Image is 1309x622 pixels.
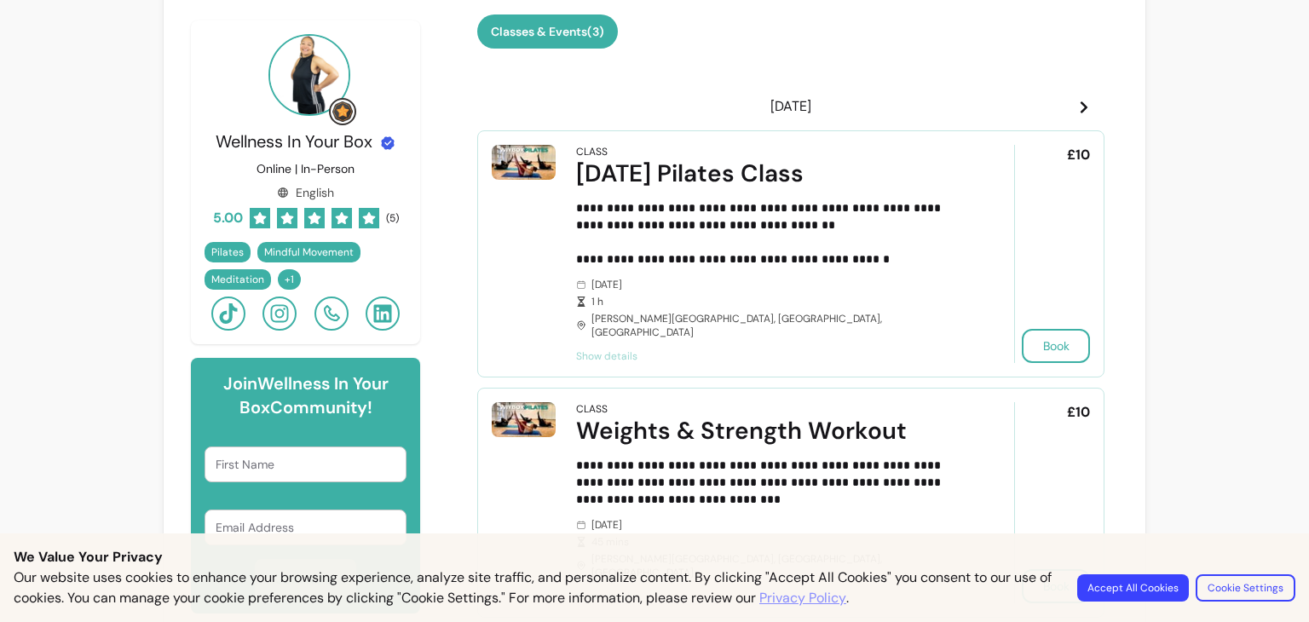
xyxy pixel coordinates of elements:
[211,245,244,259] span: Pilates
[386,211,399,225] span: ( 5 )
[14,567,1057,608] p: Our website uses cookies to enhance your browsing experience, analyze site traffic, and personali...
[332,101,353,122] img: Grow
[1196,574,1295,602] button: Cookie Settings
[205,371,407,419] h6: Join Wellness In Your Box Community!
[576,349,966,363] span: Show details
[591,295,966,308] span: 1 h
[477,89,1104,124] header: [DATE]
[277,184,334,201] div: English
[576,278,966,339] div: [DATE] [PERSON_NAME][GEOGRAPHIC_DATA], [GEOGRAPHIC_DATA], [GEOGRAPHIC_DATA]
[257,160,355,177] p: Online | In-Person
[492,145,556,180] img: Thursday Pilates Class
[264,245,354,259] span: Mindful Movement
[576,158,966,189] div: [DATE] Pilates Class
[14,547,1295,567] p: We Value Your Privacy
[576,145,608,158] div: Class
[1022,329,1090,363] button: Book
[1067,402,1090,423] span: £10
[281,273,297,286] span: + 1
[759,588,846,608] a: Privacy Policy
[492,402,556,437] img: Weights & Strength Workout
[216,519,395,536] input: Email Address
[213,208,243,228] span: 5.00
[576,518,966,579] div: [DATE] [PERSON_NAME][GEOGRAPHIC_DATA], [GEOGRAPHIC_DATA], [GEOGRAPHIC_DATA]
[211,273,264,286] span: Meditation
[268,34,350,116] img: Provider image
[576,402,608,416] div: Class
[576,416,966,446] div: Weights & Strength Workout
[216,130,372,153] span: Wellness In Your Box
[216,456,395,473] input: First Name
[477,14,618,49] button: Classes & Events(3)
[1067,145,1090,165] span: £10
[1077,574,1189,602] button: Accept All Cookies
